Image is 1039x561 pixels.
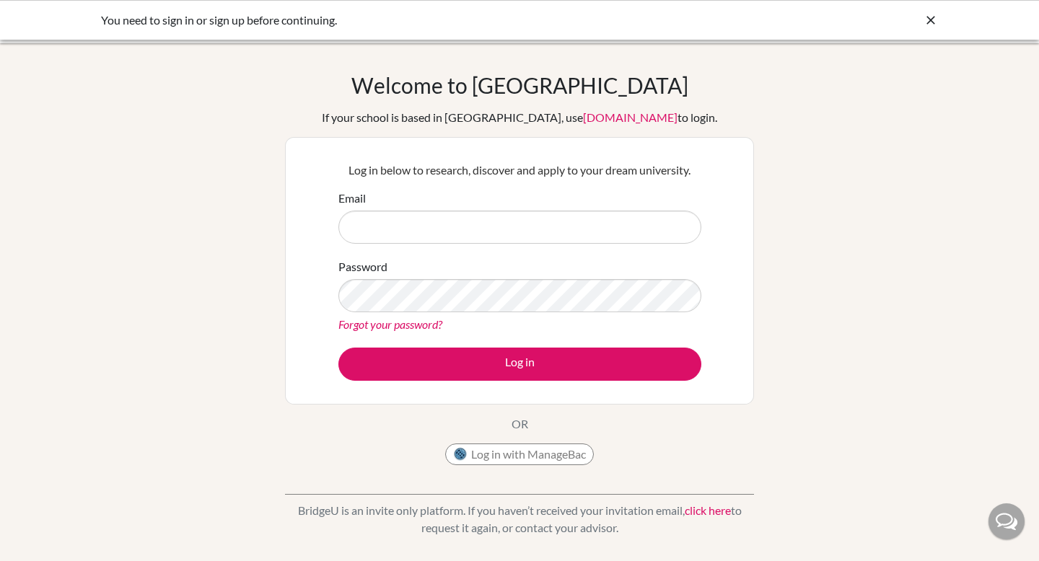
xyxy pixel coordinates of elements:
[338,317,442,331] a: Forgot your password?
[338,190,366,207] label: Email
[351,72,688,98] h1: Welcome to [GEOGRAPHIC_DATA]
[512,415,528,433] p: OR
[33,10,63,23] span: Help
[285,502,754,536] p: BridgeU is an invite only platform. If you haven’t received your invitation email, to request it ...
[101,12,722,29] div: You need to sign in or sign up before continuing.
[685,503,731,517] a: click here
[445,443,594,465] button: Log in with ManageBac
[583,110,678,124] a: [DOMAIN_NAME]
[338,258,387,275] label: Password
[338,162,701,179] p: Log in below to research, discover and apply to your dream university.
[322,109,717,126] div: If your school is based in [GEOGRAPHIC_DATA], use to login.
[338,348,701,381] button: Log in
